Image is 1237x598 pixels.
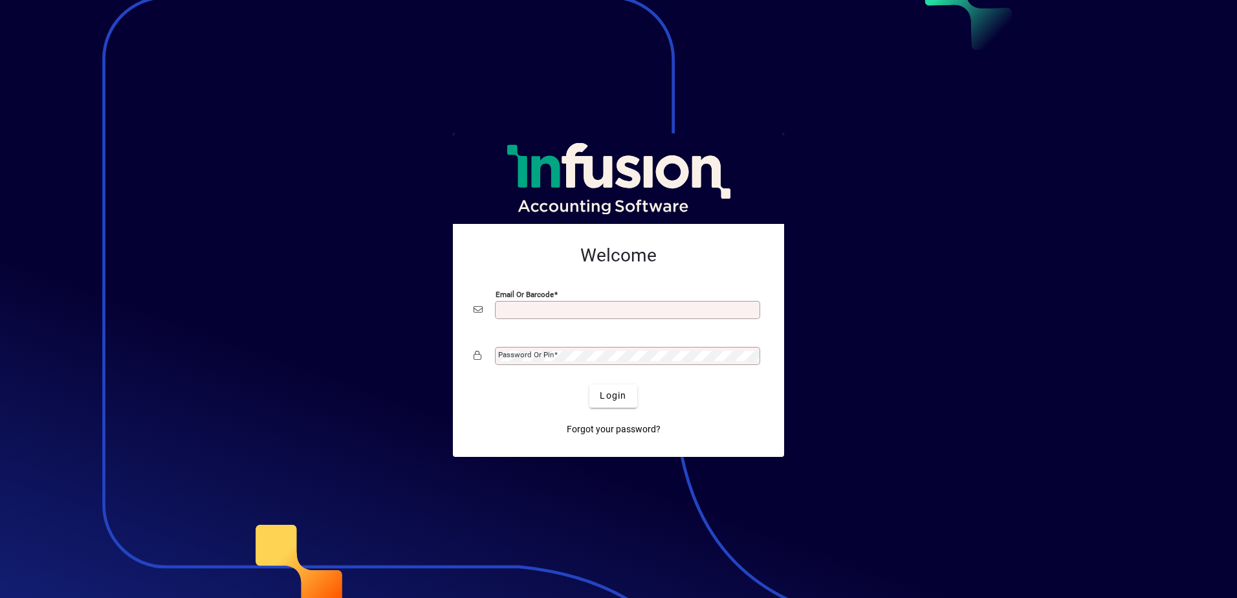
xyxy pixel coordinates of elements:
[600,389,626,403] span: Login
[562,418,666,441] a: Forgot your password?
[589,384,637,408] button: Login
[474,245,763,267] h2: Welcome
[567,423,661,436] span: Forgot your password?
[496,289,554,298] mat-label: Email or Barcode
[498,350,554,359] mat-label: Password or Pin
